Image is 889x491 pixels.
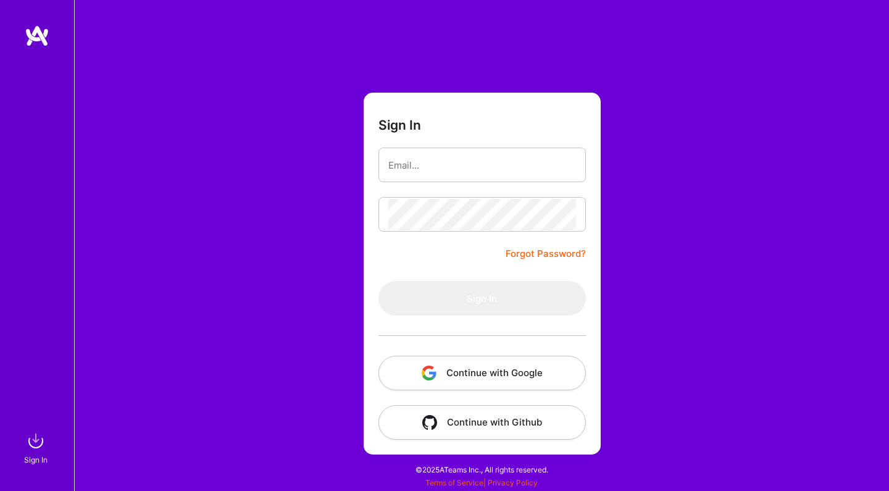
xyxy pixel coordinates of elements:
[25,25,49,47] img: logo
[23,429,48,453] img: sign in
[378,117,421,133] h3: Sign In
[422,366,436,380] img: icon
[506,246,586,261] a: Forgot Password?
[378,356,586,390] button: Continue with Google
[24,453,48,466] div: Sign In
[425,478,483,487] a: Terms of Service
[422,415,437,430] img: icon
[378,405,586,440] button: Continue with Github
[26,429,48,466] a: sign inSign In
[74,454,889,485] div: © 2025 ATeams Inc., All rights reserved.
[425,478,538,487] span: |
[488,478,538,487] a: Privacy Policy
[378,281,586,316] button: Sign In
[388,149,576,181] input: Email...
